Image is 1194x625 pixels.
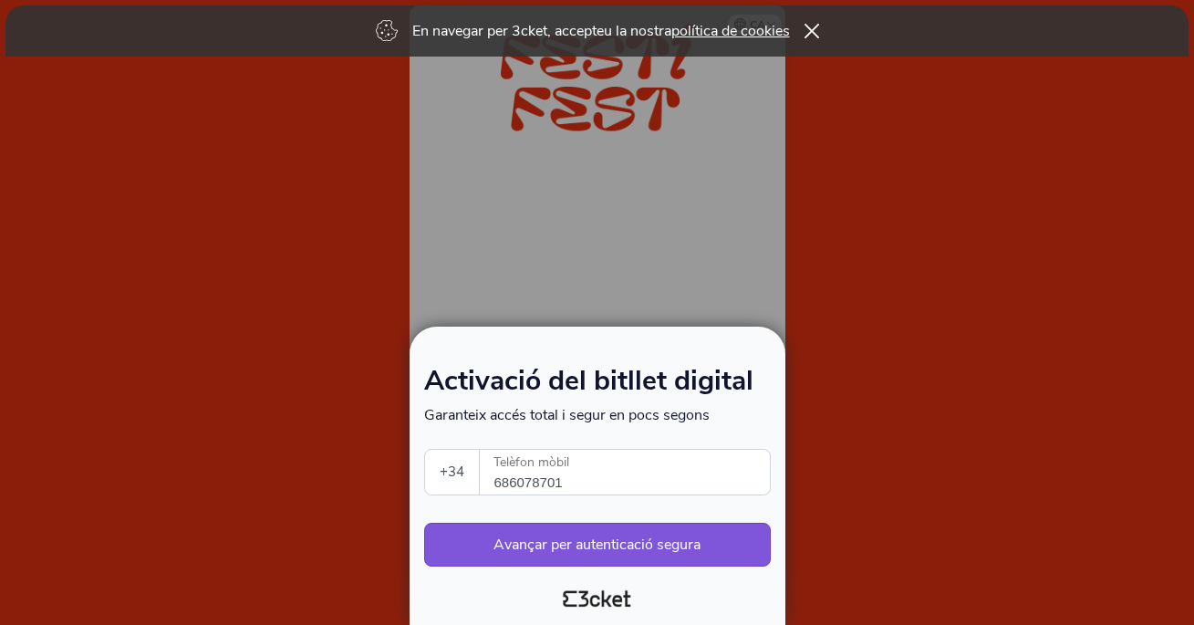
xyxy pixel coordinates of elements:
p: Garanteix accés total i segur en pocs segons [424,405,771,425]
a: política de cookies [671,21,790,41]
h1: Activació del bitllet digital [424,369,771,405]
label: Telèfon mòbil [480,450,772,475]
button: Avançar per autenticació segura [424,523,771,567]
p: En navegar per 3cket, accepteu la nostra [412,21,790,41]
input: Telèfon mòbil [494,450,770,495]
